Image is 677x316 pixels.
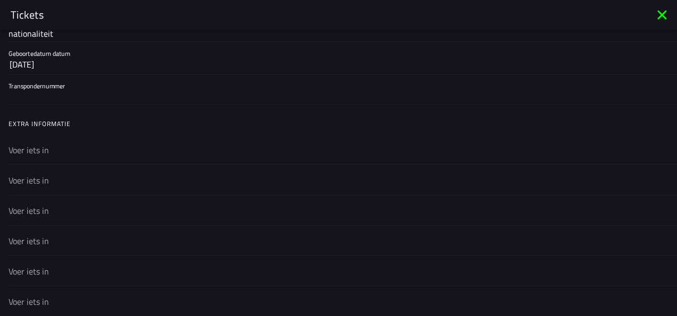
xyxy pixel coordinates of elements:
[9,144,668,156] input: Voer iets in
[9,265,668,278] input: Voer iets in
[9,174,668,187] input: Voer iets in
[9,48,70,58] font: Geboortedatum datum
[9,90,668,103] input: Transpondernummer
[9,119,71,129] font: Extra informatie
[9,295,668,308] input: Voer iets in
[9,235,668,247] input: Voer iets in
[9,204,668,217] input: Voer iets in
